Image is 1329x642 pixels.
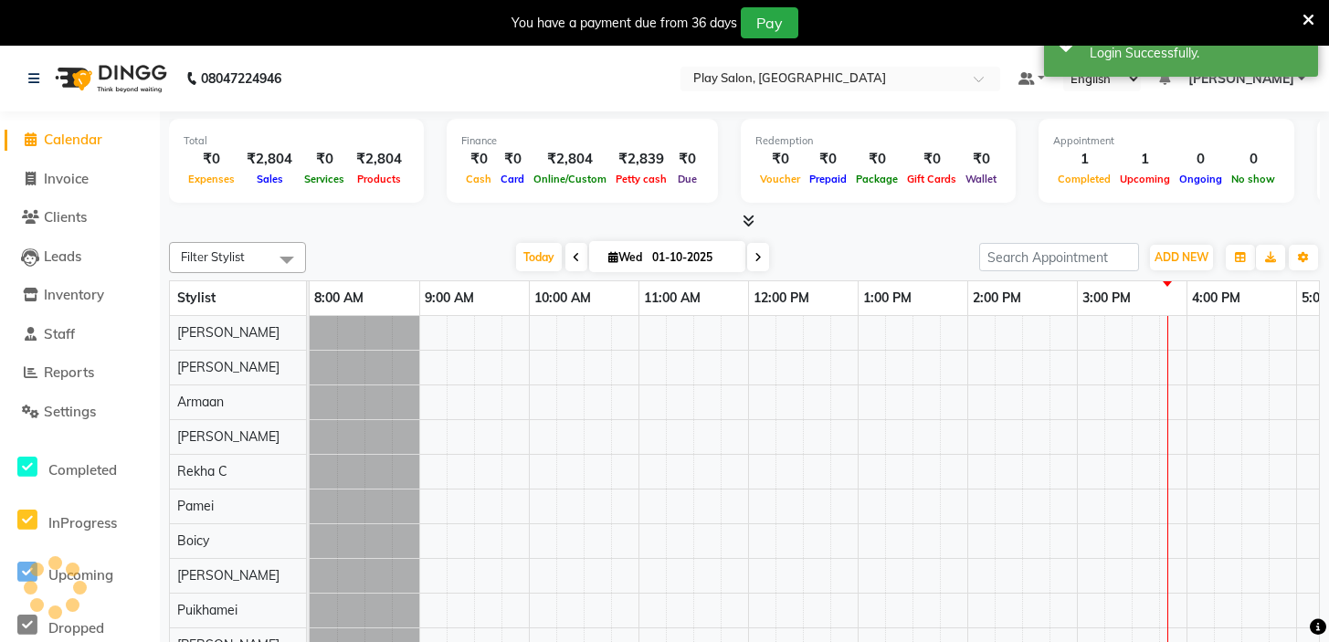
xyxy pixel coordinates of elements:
[177,428,280,445] span: [PERSON_NAME]
[529,173,611,185] span: Online/Custom
[1175,149,1227,170] div: 0
[673,173,701,185] span: Due
[961,149,1001,170] div: ₹0
[755,173,805,185] span: Voucher
[44,170,89,187] span: Invoice
[1175,173,1227,185] span: Ongoing
[741,7,798,38] button: Pay
[5,207,155,228] a: Clients
[252,173,288,185] span: Sales
[44,363,94,381] span: Reports
[177,463,227,479] span: Rekha C
[496,149,529,170] div: ₹0
[611,173,671,185] span: Petty cash
[647,244,738,271] input: 2025-10-01
[5,247,155,268] a: Leads
[1115,173,1175,185] span: Upcoming
[749,285,814,311] a: 12:00 PM
[851,149,902,170] div: ₹0
[1090,44,1304,63] div: Login Successfully.
[5,402,155,423] a: Settings
[48,514,117,531] span: InProgress
[530,285,596,311] a: 10:00 AM
[44,325,75,342] span: Staff
[44,286,104,303] span: Inventory
[1155,250,1208,264] span: ADD NEW
[805,173,851,185] span: Prepaid
[239,149,300,170] div: ₹2,804
[1227,173,1280,185] span: No show
[310,285,368,311] a: 8:00 AM
[5,324,155,345] a: Staff
[177,567,280,584] span: [PERSON_NAME]
[859,285,916,311] a: 1:00 PM
[44,403,96,420] span: Settings
[177,394,224,410] span: Armaan
[5,169,155,190] a: Invoice
[979,243,1139,271] input: Search Appointment
[639,285,705,311] a: 11:00 AM
[902,173,961,185] span: Gift Cards
[461,133,703,149] div: Finance
[512,14,737,33] div: You have a payment due from 36 days
[177,359,280,375] span: [PERSON_NAME]
[1078,285,1135,311] a: 3:00 PM
[611,149,671,170] div: ₹2,839
[181,249,245,264] span: Filter Stylist
[1188,69,1294,89] span: [PERSON_NAME]
[177,498,214,514] span: Pamei
[177,602,237,618] span: Puikhamei
[47,53,172,104] img: logo
[300,173,349,185] span: Services
[961,173,1001,185] span: Wallet
[177,324,280,341] span: [PERSON_NAME]
[349,149,409,170] div: ₹2,804
[461,149,496,170] div: ₹0
[1053,173,1115,185] span: Completed
[805,149,851,170] div: ₹0
[1115,149,1175,170] div: 1
[5,285,155,306] a: Inventory
[420,285,479,311] a: 9:00 AM
[902,149,961,170] div: ₹0
[177,532,209,549] span: Boicy
[755,149,805,170] div: ₹0
[300,149,349,170] div: ₹0
[48,619,104,637] span: Dropped
[755,133,1001,149] div: Redemption
[1187,285,1245,311] a: 4:00 PM
[44,131,102,148] span: Calendar
[1150,245,1213,270] button: ADD NEW
[184,133,409,149] div: Total
[48,461,117,479] span: Completed
[1053,133,1280,149] div: Appointment
[184,149,239,170] div: ₹0
[1227,149,1280,170] div: 0
[968,285,1026,311] a: 2:00 PM
[5,130,155,151] a: Calendar
[604,250,647,264] span: Wed
[353,173,406,185] span: Products
[177,289,216,306] span: Stylist
[1053,149,1115,170] div: 1
[201,53,281,104] b: 08047224946
[184,173,239,185] span: Expenses
[44,247,81,265] span: Leads
[461,173,496,185] span: Cash
[671,149,703,170] div: ₹0
[851,173,902,185] span: Package
[529,149,611,170] div: ₹2,804
[5,363,155,384] a: Reports
[496,173,529,185] span: Card
[44,208,87,226] span: Clients
[516,243,562,271] span: Today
